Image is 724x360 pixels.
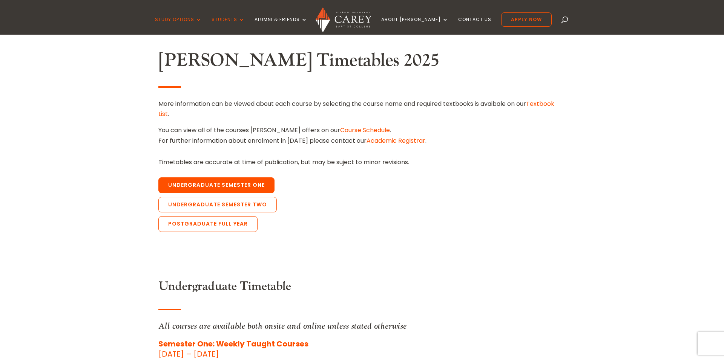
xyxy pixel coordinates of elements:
h2: [PERSON_NAME] Timetables 2025 [158,50,566,75]
p: [DATE] – [DATE] [158,339,566,359]
p: You can view all of the courses [PERSON_NAME] offers on our . For further information about enrol... [158,125,566,145]
a: Academic Registrar [367,136,425,145]
a: Apply Now [501,12,552,27]
a: Course Schedule [340,126,390,134]
img: Carey Baptist College [316,7,371,32]
a: Undergraduate Semester One [158,177,275,193]
a: Contact Us [458,17,491,35]
a: Study Options [155,17,202,35]
a: Alumni & Friends [255,17,307,35]
a: Undergraduate Semester Two [158,197,277,213]
a: About [PERSON_NAME] [381,17,448,35]
p: More information can be viewed about each course by selecting the course name and required textbo... [158,99,566,125]
em: All courses are available both onsite and online unless stated otherwise [158,320,406,331]
strong: Semester One: Weekly Taught Courses [158,339,308,349]
a: Postgraduate Full Year [158,216,258,232]
p: Timetables are accurate at time of publication, but may be suject to minor revisions. [158,157,566,167]
h3: Undergraduate Timetable [158,279,566,297]
a: Students [212,17,245,35]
